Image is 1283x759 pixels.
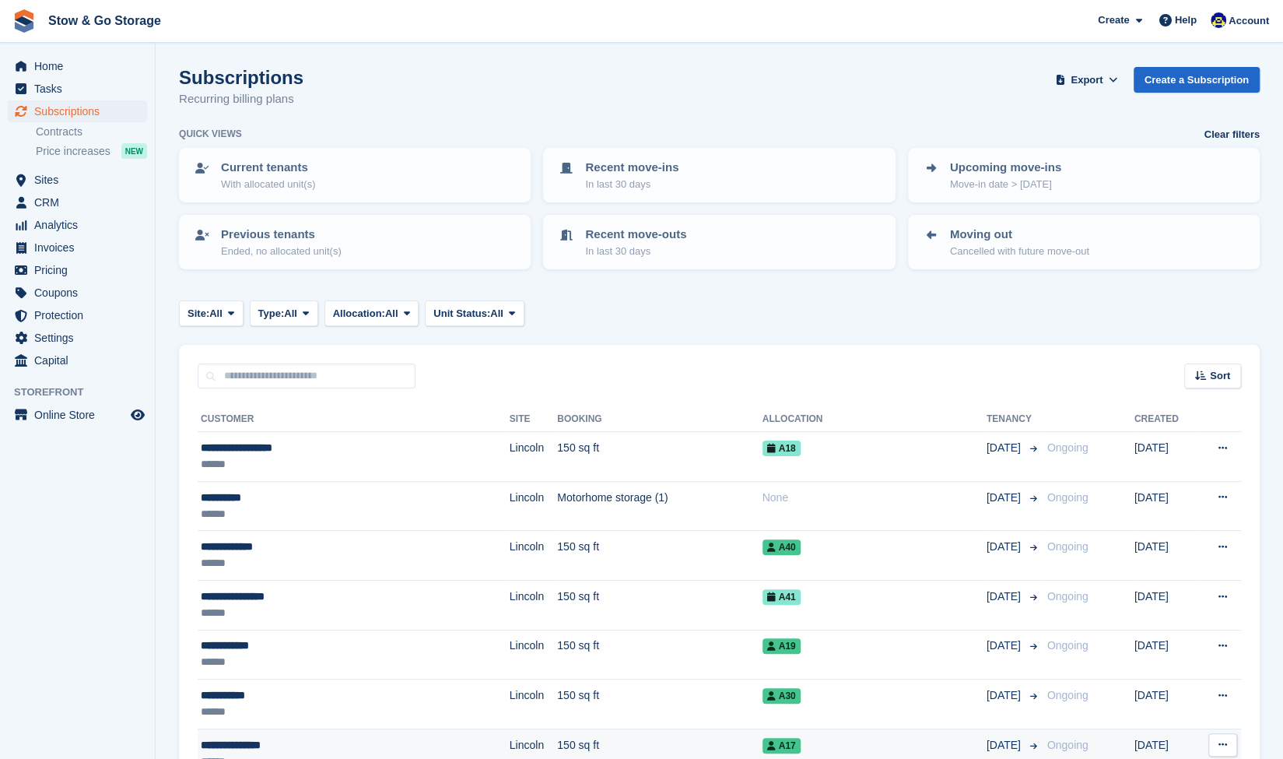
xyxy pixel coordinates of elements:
[1134,580,1196,630] td: [DATE]
[762,407,987,432] th: Allocation
[1134,407,1196,432] th: Created
[8,192,147,213] a: menu
[258,306,285,322] span: Type:
[12,9,36,33] img: stora-icon-8386f47178a22dfd0bd8f6a31ec36ba5ce8667c1dd55bd0f319d3a0aa187defe.svg
[762,441,801,456] span: A18
[1047,540,1088,553] span: Ongoing
[510,407,558,432] th: Site
[34,282,128,304] span: Coupons
[1210,368,1230,384] span: Sort
[425,300,524,326] button: Unit Status: All
[910,216,1258,268] a: Moving out Cancelled with future move-out
[34,100,128,122] span: Subscriptions
[34,259,128,281] span: Pricing
[1134,630,1196,680] td: [DATE]
[510,680,558,729] td: Lincoln
[36,142,147,160] a: Price increases NEW
[910,149,1258,201] a: Upcoming move-ins Move-in date > [DATE]
[36,144,110,159] span: Price increases
[179,127,242,141] h6: Quick views
[762,589,801,605] span: A41
[8,327,147,349] a: menu
[8,100,147,122] a: menu
[1047,491,1088,504] span: Ongoing
[1047,590,1088,603] span: Ongoing
[36,125,147,139] a: Contracts
[510,531,558,581] td: Lincoln
[557,407,762,432] th: Booking
[221,177,315,192] p: With allocated unit(s)
[34,327,128,349] span: Settings
[1053,67,1121,93] button: Export
[987,589,1024,605] span: [DATE]
[34,78,128,100] span: Tasks
[987,737,1024,754] span: [DATE]
[545,149,893,201] a: Recent move-ins In last 30 days
[557,680,762,729] td: 150 sq ft
[987,407,1041,432] th: Tenancy
[34,404,128,426] span: Online Store
[1047,639,1088,652] span: Ongoing
[762,539,801,555] span: A40
[34,304,128,326] span: Protection
[1204,127,1260,142] a: Clear filters
[987,638,1024,654] span: [DATE]
[1134,432,1196,482] td: [DATE]
[557,531,762,581] td: 150 sq ft
[762,688,801,704] span: A30
[585,244,686,259] p: In last 30 days
[510,432,558,482] td: Lincoln
[950,244,1089,259] p: Cancelled with future move-out
[8,55,147,77] a: menu
[1175,12,1197,28] span: Help
[221,244,342,259] p: Ended, no allocated unit(s)
[8,304,147,326] a: menu
[1229,13,1269,29] span: Account
[1098,12,1129,28] span: Create
[987,440,1024,456] span: [DATE]
[1047,739,1088,751] span: Ongoing
[510,481,558,531] td: Lincoln
[510,630,558,680] td: Lincoln
[987,539,1024,555] span: [DATE]
[8,237,147,258] a: menu
[34,214,128,236] span: Analytics
[8,169,147,191] a: menu
[221,226,342,244] p: Previous tenants
[385,306,398,322] span: All
[557,580,762,630] td: 150 sq ft
[128,406,147,424] a: Preview store
[557,481,762,531] td: Motorhome storage (1)
[179,300,244,326] button: Site: All
[8,214,147,236] a: menu
[209,306,223,322] span: All
[8,350,147,371] a: menu
[221,159,315,177] p: Current tenants
[34,169,128,191] span: Sites
[14,385,155,400] span: Storefront
[179,90,303,108] p: Recurring billing plans
[762,638,801,654] span: A19
[284,306,297,322] span: All
[324,300,419,326] button: Allocation: All
[188,306,209,322] span: Site:
[1134,67,1260,93] a: Create a Subscription
[198,407,510,432] th: Customer
[1134,531,1196,581] td: [DATE]
[1211,12,1226,28] img: Rob Good-Stephenson
[950,159,1061,177] p: Upcoming move-ins
[8,259,147,281] a: menu
[585,177,678,192] p: In last 30 days
[34,55,128,77] span: Home
[333,306,385,322] span: Allocation:
[950,226,1089,244] p: Moving out
[42,8,167,33] a: Stow & Go Storage
[250,300,318,326] button: Type: All
[1047,689,1088,701] span: Ongoing
[34,350,128,371] span: Capital
[433,306,490,322] span: Unit Status:
[121,143,147,159] div: NEW
[557,630,762,680] td: 150 sq ft
[1071,72,1102,88] span: Export
[8,282,147,304] a: menu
